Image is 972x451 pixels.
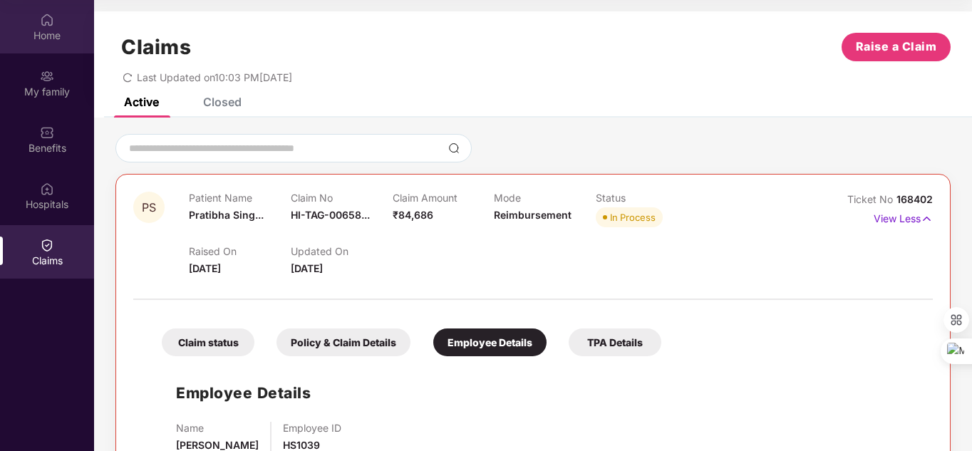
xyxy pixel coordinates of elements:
span: redo [123,71,133,83]
p: Patient Name [189,192,291,204]
p: Updated On [291,245,393,257]
img: svg+xml;base64,PHN2ZyBpZD0iSG9zcGl0YWxzIiB4bWxucz0iaHR0cDovL3d3dy53My5vcmcvMjAwMC9zdmciIHdpZHRoPS... [40,182,54,196]
span: ₹84,686 [393,209,433,221]
img: svg+xml;base64,PHN2ZyBpZD0iSG9tZSIgeG1sbnM9Imh0dHA6Ly93d3cudzMub3JnLzIwMDAvc3ZnIiB3aWR0aD0iMjAiIG... [40,13,54,27]
span: [DATE] [291,262,323,274]
img: svg+xml;base64,PHN2ZyBpZD0iU2VhcmNoLTMyeDMyIiB4bWxucz0iaHR0cDovL3d3dy53My5vcmcvMjAwMC9zdmciIHdpZH... [448,142,460,154]
span: [PERSON_NAME] [176,439,259,451]
span: Raise a Claim [856,38,937,56]
span: Reimbursement [494,209,572,221]
span: PS [142,202,156,214]
p: View Less [874,207,933,227]
img: svg+xml;base64,PHN2ZyB4bWxucz0iaHR0cDovL3d3dy53My5vcmcvMjAwMC9zdmciIHdpZHRoPSIxNyIgaGVpZ2h0PSIxNy... [921,211,933,227]
p: Mode [494,192,596,204]
button: Raise a Claim [842,33,951,61]
span: HS1039 [283,439,320,451]
p: Claim Amount [393,192,495,204]
div: TPA Details [569,328,661,356]
div: Claim status [162,328,254,356]
span: Ticket No [847,193,896,205]
div: Active [124,95,159,109]
p: Employee ID [283,422,341,434]
p: Raised On [189,245,291,257]
span: Last Updated on 10:03 PM[DATE] [137,71,292,83]
p: Status [596,192,698,204]
div: Policy & Claim Details [276,328,410,356]
img: svg+xml;base64,PHN2ZyBpZD0iQ2xhaW0iIHhtbG5zPSJodHRwOi8vd3d3LnczLm9yZy8yMDAwL3N2ZyIgd2lkdGg9IjIwIi... [40,238,54,252]
span: 168402 [896,193,933,205]
span: Pratibha Sing... [189,209,264,221]
p: Claim No [291,192,393,204]
h1: Employee Details [176,381,311,405]
span: HI-TAG-00658... [291,209,370,221]
img: svg+xml;base64,PHN2ZyB3aWR0aD0iMjAiIGhlaWdodD0iMjAiIHZpZXdCb3g9IjAgMCAyMCAyMCIgZmlsbD0ibm9uZSIgeG... [40,69,54,83]
span: [DATE] [189,262,221,274]
div: In Process [610,210,656,224]
div: Closed [203,95,242,109]
img: svg+xml;base64,PHN2ZyBpZD0iQmVuZWZpdHMiIHhtbG5zPSJodHRwOi8vd3d3LnczLm9yZy8yMDAwL3N2ZyIgd2lkdGg9Ij... [40,125,54,140]
h1: Claims [121,35,191,59]
p: Name [176,422,259,434]
div: Employee Details [433,328,547,356]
